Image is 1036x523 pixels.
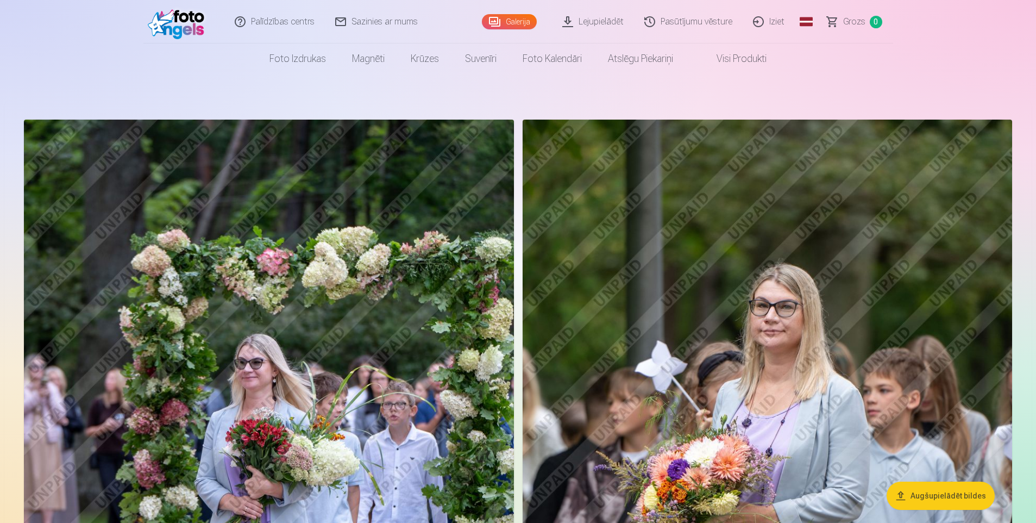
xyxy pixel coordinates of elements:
[510,43,595,74] a: Foto kalendāri
[398,43,452,74] a: Krūzes
[482,14,537,29] a: Galerija
[339,43,398,74] a: Magnēti
[148,4,210,39] img: /fa3
[595,43,686,74] a: Atslēgu piekariņi
[256,43,339,74] a: Foto izdrukas
[887,482,995,510] button: Augšupielādēt bildes
[452,43,510,74] a: Suvenīri
[686,43,780,74] a: Visi produkti
[870,16,882,28] span: 0
[843,15,865,28] span: Grozs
